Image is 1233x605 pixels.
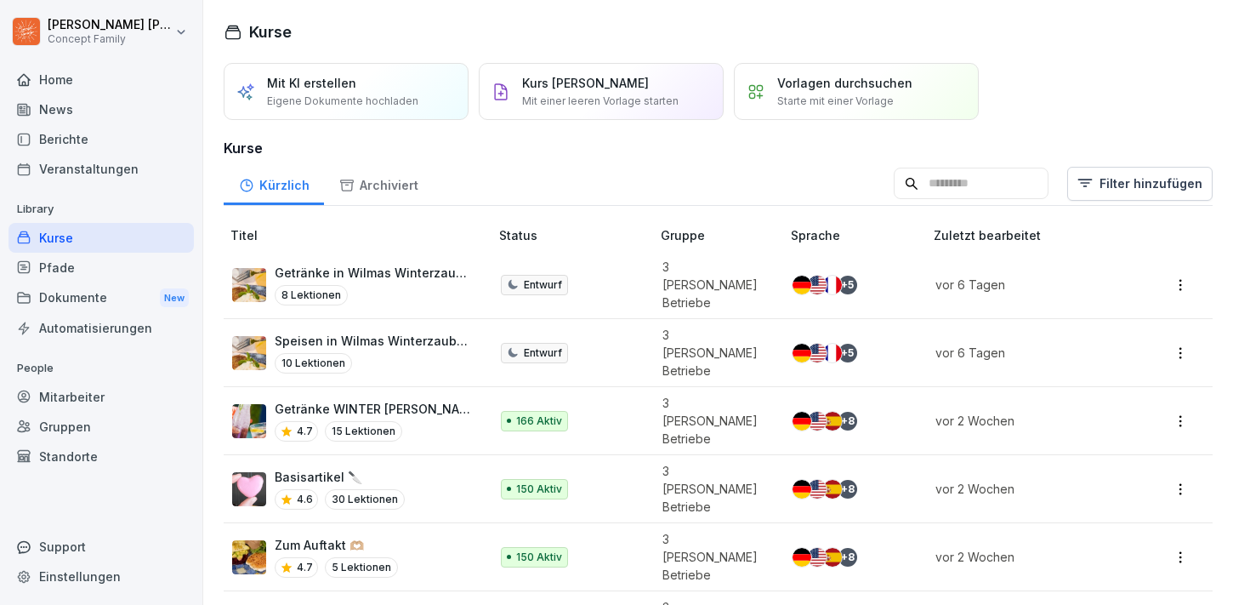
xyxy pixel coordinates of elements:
p: 3 [PERSON_NAME] Betriebe [662,530,764,584]
div: Dokumente [9,283,194,314]
p: 150 Aktiv [516,550,562,565]
p: Basisartikel 🔪 [275,468,405,486]
div: + 5 [838,344,857,362]
div: + 8 [838,548,857,567]
img: fr.svg [823,344,842,362]
img: es.svg [823,412,842,431]
p: 166 Aktiv [516,414,562,429]
img: us.svg [808,276,827,294]
h3: Kurse [224,138,1213,158]
p: Library [9,196,194,223]
p: Titel [230,226,492,244]
img: us.svg [808,412,827,431]
a: Pfade [9,253,194,283]
img: zneg9sttvnc3ag3u3oaoqaz5.png [232,472,266,506]
div: + 8 [838,412,857,431]
p: 4.7 [297,424,313,439]
p: 10 Lektionen [275,353,352,374]
img: es.svg [823,548,842,567]
p: 8 Lektionen [275,285,348,305]
p: Getränke in Wilmas Winterzauber 2025 ❄️✨ [275,264,472,282]
div: + 5 [838,276,857,294]
p: Speisen in Wilmas Winterzauber 2025 ❄️✨ [275,332,472,350]
h1: Kurse [249,20,292,43]
p: vor 6 Tagen [935,276,1120,294]
p: Kurs [PERSON_NAME] [522,74,649,92]
img: rp3zim4kxwy2h3f6s7q2bryl.png [232,540,266,574]
p: People [9,355,194,382]
a: Home [9,65,194,94]
img: de.svg [793,548,811,567]
a: Mitarbeiter [9,382,194,412]
img: de.svg [793,480,811,499]
a: Gruppen [9,412,194,442]
p: Eigene Dokumente hochladen [267,94,418,109]
p: Sprache [791,226,928,244]
p: Gruppe [661,226,784,244]
img: us.svg [808,480,827,499]
div: New [160,288,189,308]
a: News [9,94,194,124]
p: 5 Lektionen [325,557,398,578]
img: fkgg6cjv4lbudmf46aueiiwz.png [232,336,266,370]
p: Zuletzt bearbeitet [934,226,1140,244]
img: mulypnzp5iwaud4jbn7vt4vl.png [232,404,266,438]
img: us.svg [808,548,827,567]
p: vor 2 Wochen [935,480,1120,498]
p: Starte mit einer Vorlage [777,94,894,109]
button: Filter hinzufügen [1067,167,1213,201]
p: 4.7 [297,560,313,575]
p: 150 Aktiv [516,482,562,497]
p: 30 Lektionen [325,489,405,510]
p: vor 6 Tagen [935,344,1120,362]
img: de.svg [793,344,811,362]
div: Veranstaltungen [9,154,194,184]
a: Kurse [9,223,194,253]
img: de.svg [793,412,811,431]
img: fkgg6cjv4lbudmf46aueiiwz.png [232,268,266,302]
p: 3 [PERSON_NAME] Betriebe [662,326,764,380]
img: fr.svg [823,276,842,294]
a: Standorte [9,442,194,471]
p: Vorlagen durchsuchen [777,74,912,92]
p: 3 [PERSON_NAME] Betriebe [662,462,764,516]
p: Status [499,226,654,244]
p: Entwurf [524,277,562,293]
a: Automatisierungen [9,313,194,343]
a: Einstellungen [9,562,194,591]
p: Entwurf [524,345,562,361]
p: 3 [PERSON_NAME] Betriebe [662,258,764,311]
p: Mit einer leeren Vorlage starten [522,94,679,109]
p: vor 2 Wochen [935,412,1120,430]
img: de.svg [793,276,811,294]
a: DokumenteNew [9,283,194,314]
img: us.svg [808,344,827,362]
a: Archiviert [324,162,433,205]
p: 3 [PERSON_NAME] Betriebe [662,394,764,448]
a: Berichte [9,124,194,154]
p: 15 Lektionen [325,421,402,442]
p: Mit KI erstellen [267,74,356,92]
img: es.svg [823,480,842,499]
p: Zum Auftakt 🫶🏼 [275,536,398,554]
div: + 8 [838,480,857,499]
p: 4.6 [297,492,313,507]
div: Support [9,532,194,562]
p: Getränke WINTER [PERSON_NAME] 🥤 [275,400,472,418]
p: vor 2 Wochen [935,548,1120,566]
p: Concept Family [48,33,172,45]
p: [PERSON_NAME] [PERSON_NAME] [48,18,172,32]
a: Kürzlich [224,162,324,205]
